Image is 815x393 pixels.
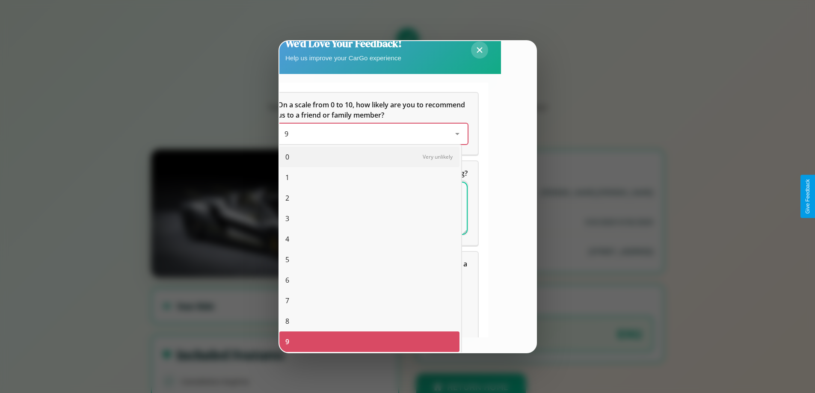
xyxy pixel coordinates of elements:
[278,259,469,279] span: Which of the following features do you value the most in a vehicle?
[285,234,289,244] span: 4
[285,193,289,203] span: 2
[279,352,459,372] div: 10
[279,311,459,331] div: 8
[285,254,289,265] span: 5
[278,124,468,144] div: On a scale from 0 to 10, how likely are you to recommend us to a friend or family member?
[285,337,289,347] span: 9
[279,147,459,167] div: 0
[285,295,289,306] span: 7
[285,36,402,50] h2: We'd Love Your Feedback!
[285,52,402,64] p: Help us improve your CarGo experience
[278,100,467,120] span: On a scale from 0 to 10, how likely are you to recommend us to a friend or family member?
[278,100,468,120] h5: On a scale from 0 to 10, how likely are you to recommend us to a friend or family member?
[279,188,459,208] div: 2
[279,229,459,249] div: 4
[285,213,289,224] span: 3
[423,153,453,160] span: Very unlikely
[279,249,459,270] div: 5
[278,168,468,178] span: What can we do to make your experience more satisfying?
[279,208,459,229] div: 3
[279,331,459,352] div: 9
[279,290,459,311] div: 7
[285,172,289,183] span: 1
[285,129,288,139] span: 9
[285,316,289,326] span: 8
[267,93,478,154] div: On a scale from 0 to 10, how likely are you to recommend us to a friend or family member?
[279,167,459,188] div: 1
[279,270,459,290] div: 6
[285,152,289,162] span: 0
[805,179,811,214] div: Give Feedback
[285,275,289,285] span: 6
